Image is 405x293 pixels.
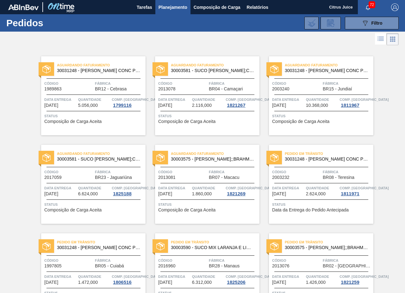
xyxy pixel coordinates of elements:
[285,68,368,73] span: 30031248 - SUCO LARANJA CONC PRESV 63 5 KG
[112,273,144,285] a: Comp. [GEOGRAPHIC_DATA]1806516
[226,103,246,108] div: 1821267
[158,169,207,175] span: Código
[192,185,224,191] span: Quantidade
[42,242,51,250] img: status
[272,273,304,280] span: Data entrega
[209,264,240,268] span: BR28 - Manaus
[158,80,207,87] span: Código
[112,191,133,196] div: 1825188
[340,185,372,196] a: Comp. [GEOGRAPHIC_DATA]1811971
[226,96,275,103] span: Comp. Carga
[44,80,93,87] span: Código
[192,192,212,196] span: 1.860,000
[158,273,190,280] span: Data entrega
[369,1,375,8] span: 72
[340,96,372,108] a: Comp. [GEOGRAPHIC_DATA]1811967
[247,3,268,11] span: Relatórios
[32,56,146,135] a: statusAguardando Faturamento30031248 - [PERSON_NAME] CONC PRESV 63 5 KGCódigo1989863FábricaBR12 -...
[272,257,321,264] span: Código
[259,145,373,224] a: statusPedido em Trânsito30031248 - [PERSON_NAME] CONC PRESV 63 5 KGCódigo2003232FábricaBR08 - Ter...
[44,103,58,108] span: 20/08/2025
[44,208,102,212] span: Composição de Carga Aceita
[306,192,326,196] span: 2.624,000
[323,80,372,87] span: Fábrica
[358,3,378,12] button: Notificações
[44,185,77,191] span: Data entrega
[44,96,77,103] span: Data entrega
[158,87,176,91] span: 2013078
[112,185,161,191] span: Comp. Carga
[44,257,93,264] span: Código
[112,185,144,196] a: Comp. [GEOGRAPHIC_DATA]1825188
[272,80,321,87] span: Código
[44,192,58,196] span: 06/09/2025
[44,169,93,175] span: Código
[156,242,165,250] img: status
[158,280,172,285] span: 13/09/2025
[272,113,372,119] span: Status
[272,103,286,108] span: 06/09/2025
[112,273,161,280] span: Comp. Carga
[272,208,349,212] span: Data da Entrega do Pedido Antecipada
[146,56,259,135] a: statusAguardando Faturamento30003581 - SUCO [PERSON_NAME];CLARIFIC.C/SO2;PEPSI;Código2013078Fábri...
[8,4,39,10] img: TNhmsLtSVTkK8tSr43FrP2fwEKptu5GPRR3wAAAABJRU5ErkJggg==
[158,208,215,212] span: Composição de Carga Aceita
[259,56,373,135] a: statusAguardando Faturamento30031248 - [PERSON_NAME] CONC PRESV 63 5 KGCódigo2003240FábricaBR15 -...
[78,192,98,196] span: 6.624,000
[57,150,146,157] span: Aguardando Faturamento
[32,145,146,224] a: statusAguardando Faturamento30003581 - SUCO [PERSON_NAME];CLARIFIC.C/SO2;PEPSI;Código2017059Fábri...
[6,19,94,27] h1: Pedidos
[44,87,62,91] span: 1989863
[42,154,51,162] img: status
[158,201,258,208] span: Status
[156,65,165,73] img: status
[112,103,133,108] div: 1799116
[387,33,399,45] div: Visão em Cards
[44,119,102,124] span: Composição de Carga Aceita
[226,273,258,285] a: Comp. [GEOGRAPHIC_DATA]1825206
[306,185,338,191] span: Quantidade
[171,68,254,73] span: 30003581 - SUCO CONCENT LIMAO;CLARIFIC.C/SO2;PEPSI;
[321,17,341,29] div: Solicitação de Revisão de Pedidos
[391,3,399,11] img: Logout
[272,96,304,103] span: Data entrega
[57,245,140,250] span: 30031248 - SUCO LARANJA CONC PRESV 63 5 KG
[78,103,98,108] span: 5.056,000
[158,119,215,124] span: Composição de Carga Aceita
[44,280,58,285] span: 12/09/2025
[78,96,110,103] span: Quantidade
[171,239,259,245] span: Pedido em Trânsito
[57,157,140,162] span: 30003581 - SUCO CONCENT LIMAO;CLARIFIC.C/SO2;PEPSI;
[285,157,368,162] span: 30031248 - SUCO LARANJA CONC PRESV 63 5 KG
[323,264,372,268] span: BR02 - Sergipe
[78,185,110,191] span: Quantidade
[306,96,338,103] span: Quantidade
[192,103,212,108] span: 2.116,000
[226,185,258,196] a: Comp. [GEOGRAPHIC_DATA]1821269
[272,201,372,208] span: Status
[171,62,259,68] span: Aguardando Faturamento
[340,185,389,191] span: Comp. Carga
[44,175,62,180] span: 2017059
[158,264,176,268] span: 2016960
[340,191,360,196] div: 1811971
[340,273,389,280] span: Comp. Carga
[95,87,127,91] span: BR12 - Cebrasa
[272,192,286,196] span: 10/09/2025
[226,96,258,108] a: Comp. [GEOGRAPHIC_DATA]1821267
[159,3,187,11] span: Planejamento
[57,62,146,68] span: Aguardando Faturamento
[272,280,286,285] span: 14/09/2025
[272,175,290,180] span: 2003232
[323,87,352,91] span: BR15 - Jundiaí
[171,157,254,162] span: 30003575 - SUCO CONCENT LIMAO;;BRAHMA;BOMBONA 62KG;
[306,103,328,108] span: 10.368,000
[371,21,383,26] span: Filtro
[57,239,146,245] span: Pedido em Trânsito
[158,185,190,191] span: Data entrega
[209,257,258,264] span: Fábrica
[304,17,319,29] div: Importar Negociações dos Pedidos
[137,3,152,11] span: Tarefas
[158,257,207,264] span: Código
[158,113,258,119] span: Status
